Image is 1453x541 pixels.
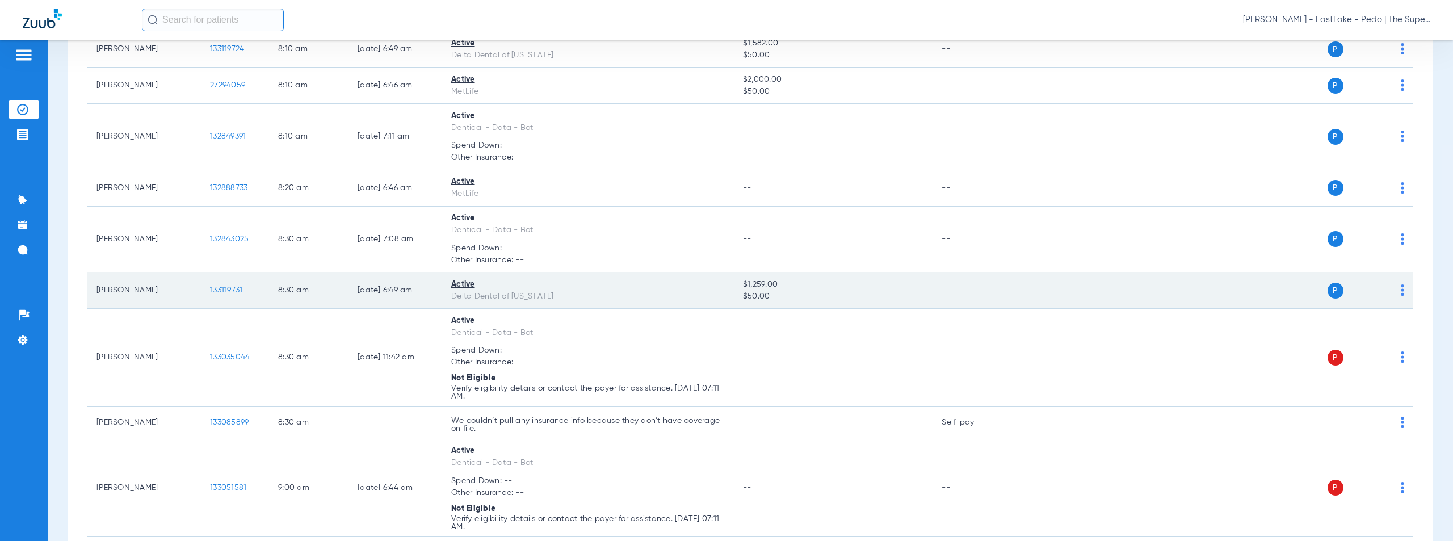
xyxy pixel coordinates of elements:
[269,104,348,170] td: 8:10 AM
[451,417,725,433] p: We couldn’t pull any insurance info because they don’t have coverage on file.
[210,484,246,492] span: 133051581
[933,68,1009,104] td: --
[348,170,442,207] td: [DATE] 6:46 AM
[87,272,201,309] td: [PERSON_NAME]
[451,279,725,291] div: Active
[743,184,751,192] span: --
[1328,78,1343,94] span: P
[451,212,725,224] div: Active
[348,439,442,538] td: [DATE] 6:44 AM
[348,207,442,273] td: [DATE] 7:08 AM
[1401,351,1404,363] img: group-dot-blue.svg
[933,309,1009,407] td: --
[933,439,1009,538] td: --
[348,272,442,309] td: [DATE] 6:49 AM
[269,272,348,309] td: 8:30 AM
[87,439,201,538] td: [PERSON_NAME]
[451,475,725,487] span: Spend Down: --
[743,291,923,303] span: $50.00
[269,68,348,104] td: 8:10 AM
[451,140,725,152] span: Spend Down: --
[743,418,751,426] span: --
[1401,182,1404,194] img: group-dot-blue.svg
[87,309,201,407] td: [PERSON_NAME]
[451,457,725,469] div: Dentical - Data - Bot
[451,122,725,134] div: Dentical - Data - Bot
[348,407,442,439] td: --
[451,291,725,303] div: Delta Dental of [US_STATE]
[87,207,201,273] td: [PERSON_NAME]
[1396,487,1453,541] iframe: Chat Widget
[451,345,725,357] span: Spend Down: --
[451,374,495,382] span: Not Eligible
[1328,480,1343,496] span: P
[1401,131,1404,142] img: group-dot-blue.svg
[23,9,62,28] img: Zuub Logo
[87,104,201,170] td: [PERSON_NAME]
[1401,417,1404,428] img: group-dot-blue.svg
[1328,231,1343,247] span: P
[743,37,923,49] span: $1,582.00
[148,15,158,25] img: Search Icon
[210,132,246,140] span: 132849391
[933,31,1009,68] td: --
[743,353,751,361] span: --
[451,315,725,327] div: Active
[1328,350,1343,366] span: P
[451,74,725,86] div: Active
[451,37,725,49] div: Active
[743,132,751,140] span: --
[269,439,348,538] td: 9:00 AM
[1401,79,1404,91] img: group-dot-blue.svg
[1401,482,1404,493] img: group-dot-blue.svg
[451,487,725,499] span: Other Insurance: --
[87,31,201,68] td: [PERSON_NAME]
[451,176,725,188] div: Active
[269,31,348,68] td: 8:10 AM
[210,184,247,192] span: 132888733
[743,86,923,98] span: $50.00
[348,31,442,68] td: [DATE] 6:49 AM
[210,45,244,53] span: 133119724
[933,170,1009,207] td: --
[348,104,442,170] td: [DATE] 7:11 AM
[210,81,245,89] span: 27294059
[210,353,250,361] span: 133035044
[269,170,348,207] td: 8:20 AM
[451,188,725,200] div: MetLife
[451,242,725,254] span: Spend Down: --
[269,207,348,273] td: 8:30 AM
[269,407,348,439] td: 8:30 AM
[210,235,249,243] span: 132843025
[743,484,751,492] span: --
[743,49,923,61] span: $50.00
[451,49,725,61] div: Delta Dental of [US_STATE]
[451,224,725,236] div: Dentical - Data - Bot
[743,74,923,86] span: $2,000.00
[87,407,201,439] td: [PERSON_NAME]
[451,384,725,400] p: Verify eligibility details or contact the payer for assistance. [DATE] 07:11 AM.
[348,309,442,407] td: [DATE] 11:42 AM
[933,104,1009,170] td: --
[210,286,242,294] span: 133119731
[1243,14,1430,26] span: [PERSON_NAME] - EastLake - Pedo | The Super Dentists
[933,407,1009,439] td: Self-pay
[1328,283,1343,299] span: P
[743,279,923,291] span: $1,259.00
[451,86,725,98] div: MetLife
[1328,180,1343,196] span: P
[142,9,284,31] input: Search for patients
[1401,284,1404,296] img: group-dot-blue.svg
[451,110,725,122] div: Active
[933,272,1009,309] td: --
[87,170,201,207] td: [PERSON_NAME]
[1328,129,1343,145] span: P
[348,68,442,104] td: [DATE] 6:46 AM
[15,48,33,62] img: hamburger-icon
[210,418,249,426] span: 133085899
[451,152,725,163] span: Other Insurance: --
[1328,41,1343,57] span: P
[451,515,725,531] p: Verify eligibility details or contact the payer for assistance. [DATE] 07:11 AM.
[1401,233,1404,245] img: group-dot-blue.svg
[933,207,1009,273] td: --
